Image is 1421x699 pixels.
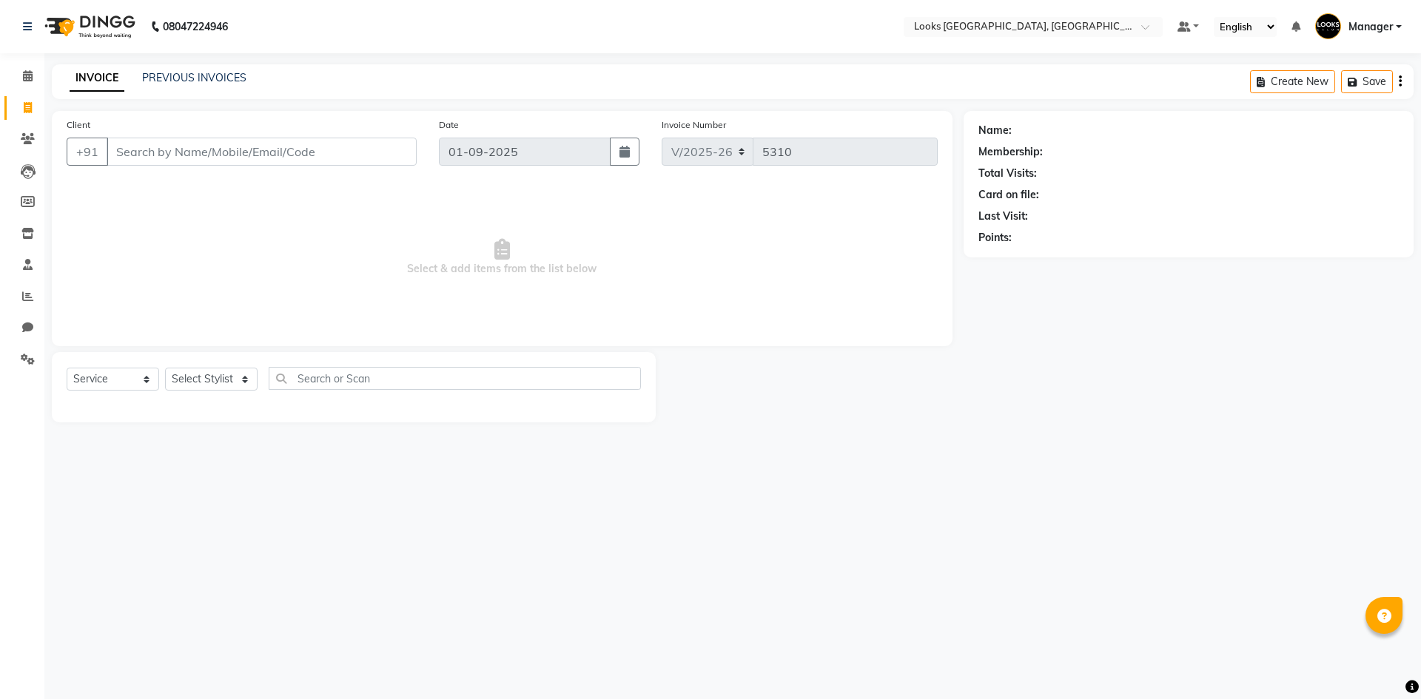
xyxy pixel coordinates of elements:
span: Manager [1348,19,1393,35]
img: logo [38,6,139,47]
div: Total Visits: [978,166,1037,181]
button: Save [1341,70,1393,93]
div: Card on file: [978,187,1039,203]
a: PREVIOUS INVOICES [142,71,246,84]
label: Date [439,118,459,132]
div: Name: [978,123,1012,138]
div: Membership: [978,144,1043,160]
label: Invoice Number [662,118,726,132]
input: Search by Name/Mobile/Email/Code [107,138,417,166]
img: Manager [1315,13,1341,39]
b: 08047224946 [163,6,228,47]
div: Last Visit: [978,209,1028,224]
a: INVOICE [70,65,124,92]
input: Search or Scan [269,367,641,390]
iframe: chat widget [1359,640,1406,684]
label: Client [67,118,90,132]
button: +91 [67,138,108,166]
div: Points: [978,230,1012,246]
button: Create New [1250,70,1335,93]
span: Select & add items from the list below [67,183,938,331]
